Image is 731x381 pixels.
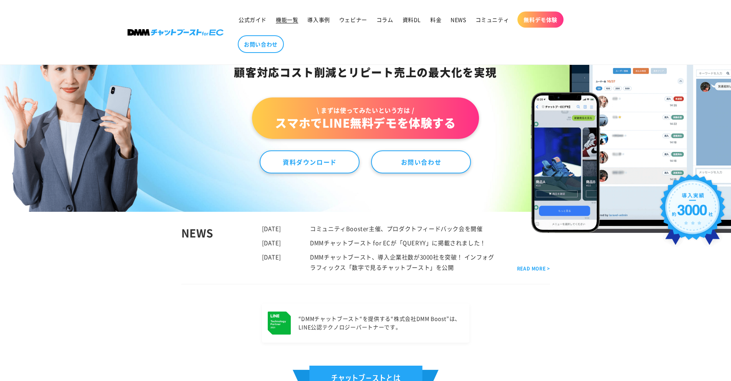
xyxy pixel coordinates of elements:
[307,16,330,23] span: 導入事例
[471,12,514,28] a: コミュニティ
[426,12,446,28] a: 料金
[403,16,421,23] span: 資料DL
[303,12,334,28] a: 導入事例
[262,224,282,233] time: [DATE]
[234,12,271,28] a: 公式ガイド
[244,41,278,48] span: お問い合わせ
[181,223,262,272] div: NEWS
[276,16,298,23] span: 機能一覧
[517,12,564,28] a: 無料デモ体験
[262,253,282,261] time: [DATE]
[656,171,729,254] img: 導入実績約3000社
[398,12,426,28] a: 資料DL
[298,315,461,332] p: “DMMチャットブースト“を提供する “株式会社DMM Boost”は、 LINE公認テクノロジーパートナーです。
[252,97,479,139] a: \ まずは使ってみたいという方は /スマホでLINE無料デモを体験する
[271,12,303,28] a: 機能一覧
[372,12,398,28] a: コラム
[128,29,224,36] img: 株式会社DMM Boost
[524,16,557,23] span: 無料デモ体験
[451,16,466,23] span: NEWS
[446,12,471,28] a: NEWS
[262,239,282,247] time: [DATE]
[371,150,471,173] a: お問い合わせ
[335,12,372,28] a: ウェビナー
[260,150,360,173] a: 資料ダウンロード
[310,253,494,271] a: DMMチャットブースト、導入企業社数が3000社を突破！ インフォグラフィックス「数字で見るチャットブースト」を公開
[339,16,367,23] span: ウェビナー
[310,224,482,233] a: コミュニティBooster主催、プロダクトフィードバック会を開催
[310,239,486,247] a: DMMチャットブースト for ECが「QUERYY」に掲載されました！
[239,16,267,23] span: 公式ガイド
[275,106,456,114] span: \ まずは使ってみたいという方は /
[476,16,509,23] span: コミュニティ
[517,264,550,273] a: READ MORE >
[376,16,393,23] span: コラム
[430,16,441,23] span: 料金
[238,35,284,53] a: お問い合わせ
